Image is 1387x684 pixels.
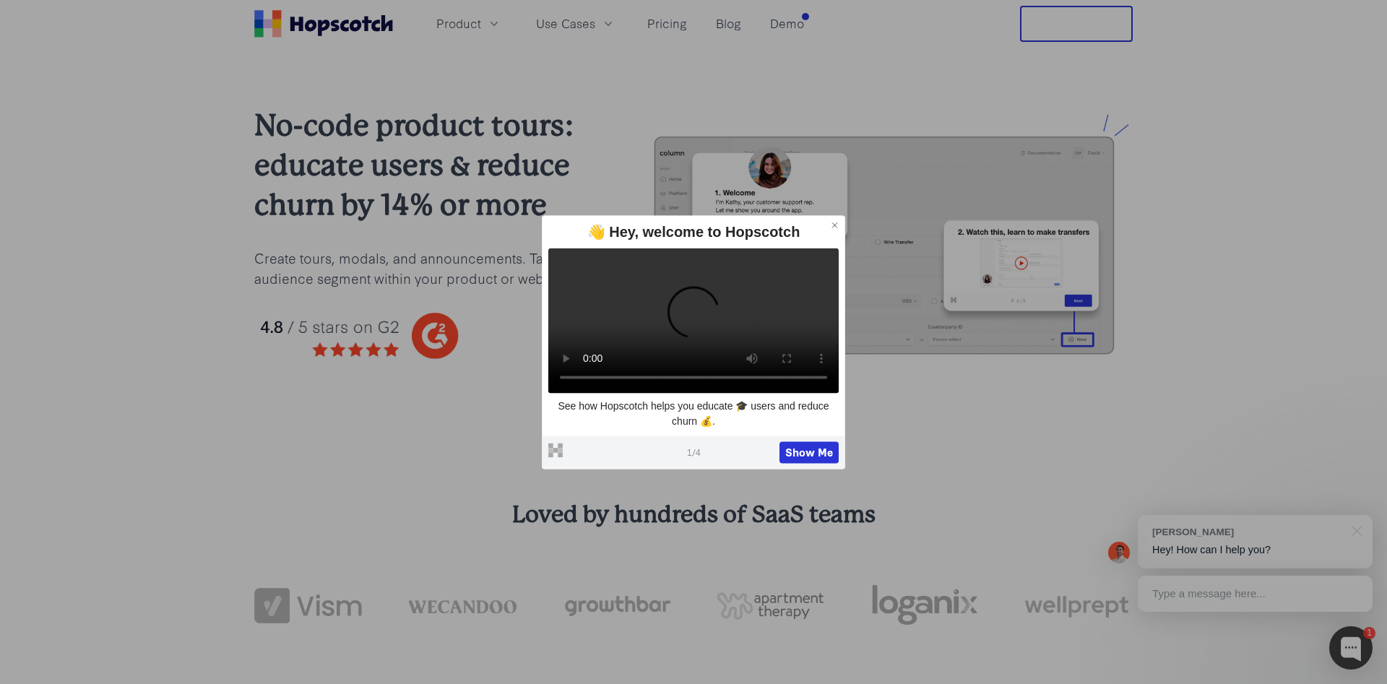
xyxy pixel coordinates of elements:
[254,306,593,367] img: hopscotch g2
[548,222,839,242] div: 👋 Hey, welcome to Hopscotch
[436,14,481,33] span: Product
[254,588,362,624] img: vism logo
[1108,542,1130,563] img: Mark Spera
[254,248,593,288] p: Create tours, modals, and announcements. Target any audience segment within your product or website.
[639,113,1133,376] img: hopscotch product tours for saas businesses
[870,577,978,633] img: loganix-logo
[710,12,747,35] a: Blog
[408,598,516,613] img: wecandoo-logo
[1020,6,1133,42] button: Free Trial
[1025,591,1133,621] img: wellprept logo
[254,10,393,38] a: Home
[779,441,839,463] button: Show Me
[428,12,510,35] button: Product
[717,592,824,620] img: png-apartment-therapy-house-studio-apartment-home
[527,12,624,35] button: Use Cases
[536,14,595,33] span: Use Cases
[1152,525,1344,539] div: [PERSON_NAME]
[687,446,701,459] span: 1 / 4
[548,399,839,430] p: See how Hopscotch helps you educate 🎓 users and reduce churn 💰.
[254,499,1133,531] h3: Loved by hundreds of SaaS teams
[1363,627,1375,639] div: 1
[1138,576,1373,612] div: Type a message here...
[641,12,693,35] a: Pricing
[764,12,810,35] a: Demo
[1152,542,1358,558] p: Hey! How can I help you?
[254,105,593,225] h2: No-code product tours: educate users & reduce churn by 14% or more
[563,596,670,616] img: growthbar-logo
